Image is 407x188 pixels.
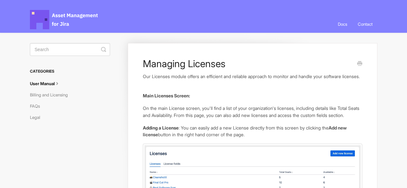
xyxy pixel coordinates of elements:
[30,112,45,122] a: Legal
[30,43,110,56] input: Search
[143,93,190,98] strong: Main Licenses Screen:
[30,66,110,77] h3: Categories
[143,73,362,80] p: Our Licenses module offers an efficient and reliable approach to monitor and handle your software...
[30,90,73,100] a: Billing and Licensing
[333,15,352,33] a: Docs
[30,101,45,111] a: FAQs
[353,15,377,33] a: Contact
[143,58,352,69] h1: Managing Licenses
[143,124,362,138] p: : You can easily add a new License directly from this screen by clicking the button in the right ...
[30,10,99,29] span: Asset Management for Jira Docs
[143,125,179,130] strong: Adding a License
[30,78,65,89] a: User Manual
[357,60,362,67] a: Print this Article
[143,105,362,119] p: On the main License screen, you'll find a list of your organization's licenses, including details...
